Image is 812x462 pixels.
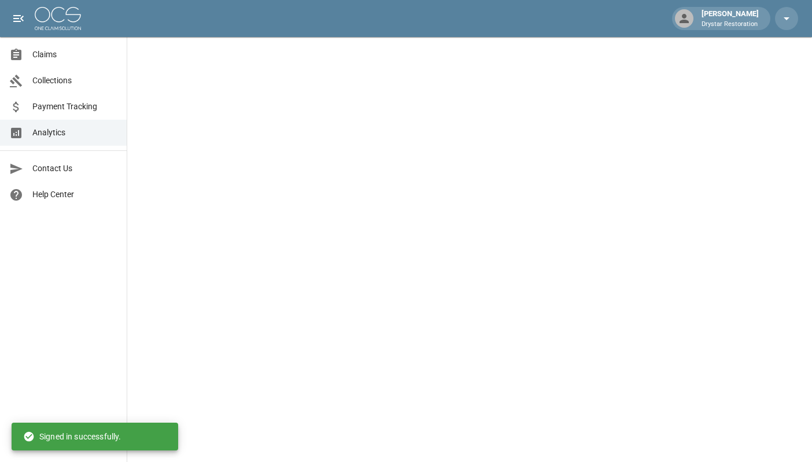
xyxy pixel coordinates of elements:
span: Payment Tracking [32,101,117,113]
div: Signed in successfully. [23,426,121,447]
iframe: Embedded Dashboard [127,37,812,459]
button: open drawer [7,7,30,30]
p: Drystar Restoration [702,20,759,29]
span: Help Center [32,189,117,201]
span: Claims [32,49,117,61]
span: Contact Us [32,162,117,175]
div: [PERSON_NAME] [697,8,763,29]
img: ocs-logo-white-transparent.png [35,7,81,30]
span: Collections [32,75,117,87]
span: Analytics [32,127,117,139]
